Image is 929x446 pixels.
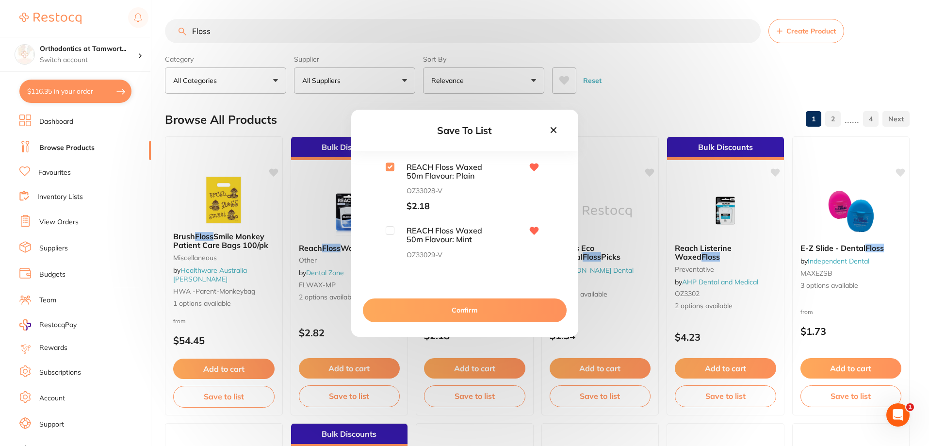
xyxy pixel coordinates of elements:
span: 1 [906,403,914,411]
span: $2.18 [394,201,491,212]
span: OZ33028-V [394,187,491,195]
span: OZ33029-V [394,251,491,259]
span: REACH Floss Waxed 50m Flavour: Plain [394,163,491,181]
span: REACH Floss Waxed 50m Flavour: Mint [394,226,491,244]
button: Confirm [363,298,567,322]
iframe: Intercom live chat [886,403,910,427]
span: Save To List [437,124,492,136]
